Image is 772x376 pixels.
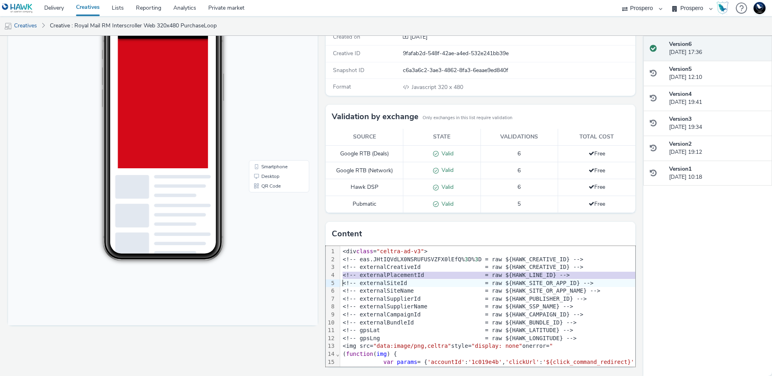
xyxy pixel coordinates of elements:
[669,40,766,57] div: [DATE] 17:36
[412,83,438,91] span: Javascript
[383,359,393,365] span: var
[326,303,336,311] div: 8
[253,169,279,174] span: Smartphone
[589,150,605,157] span: Free
[326,263,336,271] div: 3
[356,248,373,254] span: class
[512,366,539,373] span: function
[397,359,417,365] span: params
[326,129,403,145] th: Source
[326,326,336,335] div: 11
[333,66,364,74] span: Snapshot ID
[326,248,336,256] div: 1
[558,129,636,145] th: Total cost
[332,228,362,240] h3: Content
[669,65,766,82] div: [DATE] 12:10
[242,176,300,186] li: Desktop
[669,90,692,98] strong: Version 4
[669,140,766,157] div: [DATE] 19:12
[111,31,119,35] span: 14:07
[377,351,387,357] span: img
[517,200,521,208] span: 5
[326,287,336,295] div: 6
[46,16,221,35] a: Creative : Royal Mail RM Interscroller Web 320x480 PurchaseLoop
[589,200,605,208] span: Free
[373,343,451,349] span: "data:image/png,celtra"
[589,183,605,191] span: Free
[326,145,403,162] td: Google RTB (Deals)
[326,311,336,319] div: 9
[326,256,336,264] div: 2
[465,256,468,262] span: 3
[589,167,605,174] span: Free
[669,165,692,173] strong: Version 1
[669,115,692,123] strong: Version 3
[439,183,454,191] span: Valid
[754,2,766,14] img: Support Hawk
[326,350,336,358] div: 14
[326,179,403,196] td: Hawk DSP
[326,358,336,366] div: 15
[439,166,454,174] span: Valid
[423,115,512,121] small: Only exchanges in this list require validation
[439,150,454,157] span: Valid
[409,33,427,41] div: Creation 13 May 2025, 10:18
[717,2,729,14] img: Hawk Academy
[517,183,521,191] span: 6
[326,335,336,343] div: 12
[556,366,566,373] span: var
[336,351,340,357] span: Fold line
[326,295,336,303] div: 7
[403,66,634,74] div: c6a3a6c2-3ae3-4862-8fa3-6eaae9ed840f
[411,83,463,91] span: 320 x 480
[326,319,336,327] div: 10
[242,167,300,176] li: Smartphone
[253,179,271,184] span: Desktop
[669,115,766,132] div: [DATE] 19:34
[597,366,628,373] span: urldecode
[549,343,552,349] span: "
[669,90,766,107] div: [DATE] 19:41
[480,129,558,145] th: Validations
[326,196,403,213] td: Pubmatic
[346,351,373,357] span: function
[333,83,351,91] span: Format
[4,22,12,30] img: mobile
[472,343,522,349] span: "display: none"
[326,366,336,374] div: 16
[505,359,539,365] span: 'clickUrl'
[326,342,336,350] div: 13
[669,65,692,73] strong: Version 5
[475,256,478,262] span: 3
[517,150,521,157] span: 6
[543,366,546,373] span: n
[543,359,634,365] span: '${click_command_redirect}'
[2,3,33,13] img: undefined Logo
[409,33,427,41] span: [DATE]
[717,2,732,14] a: Hawk Academy
[669,165,766,182] div: [DATE] 10:18
[332,111,419,123] h3: Validation by exchange
[570,366,587,373] span: decfs
[333,50,360,57] span: Creative ID
[326,162,403,179] td: Google RTB (Network)
[468,359,502,365] span: '1c019e4b'
[669,40,692,48] strong: Version 6
[326,271,336,279] div: 4
[333,33,360,41] span: Created on
[326,279,336,287] div: 5
[403,50,634,58] div: 9fafab2d-548f-42ae-a4ed-532e241bb39e
[669,140,692,148] strong: Version 2
[427,359,465,365] span: 'accountId'
[377,248,424,254] span: "celtra-ad-v3"
[439,200,454,208] span: Valid
[517,167,521,174] span: 6
[403,129,481,145] th: State
[242,186,300,196] li: QR Code
[253,188,273,193] span: QR Code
